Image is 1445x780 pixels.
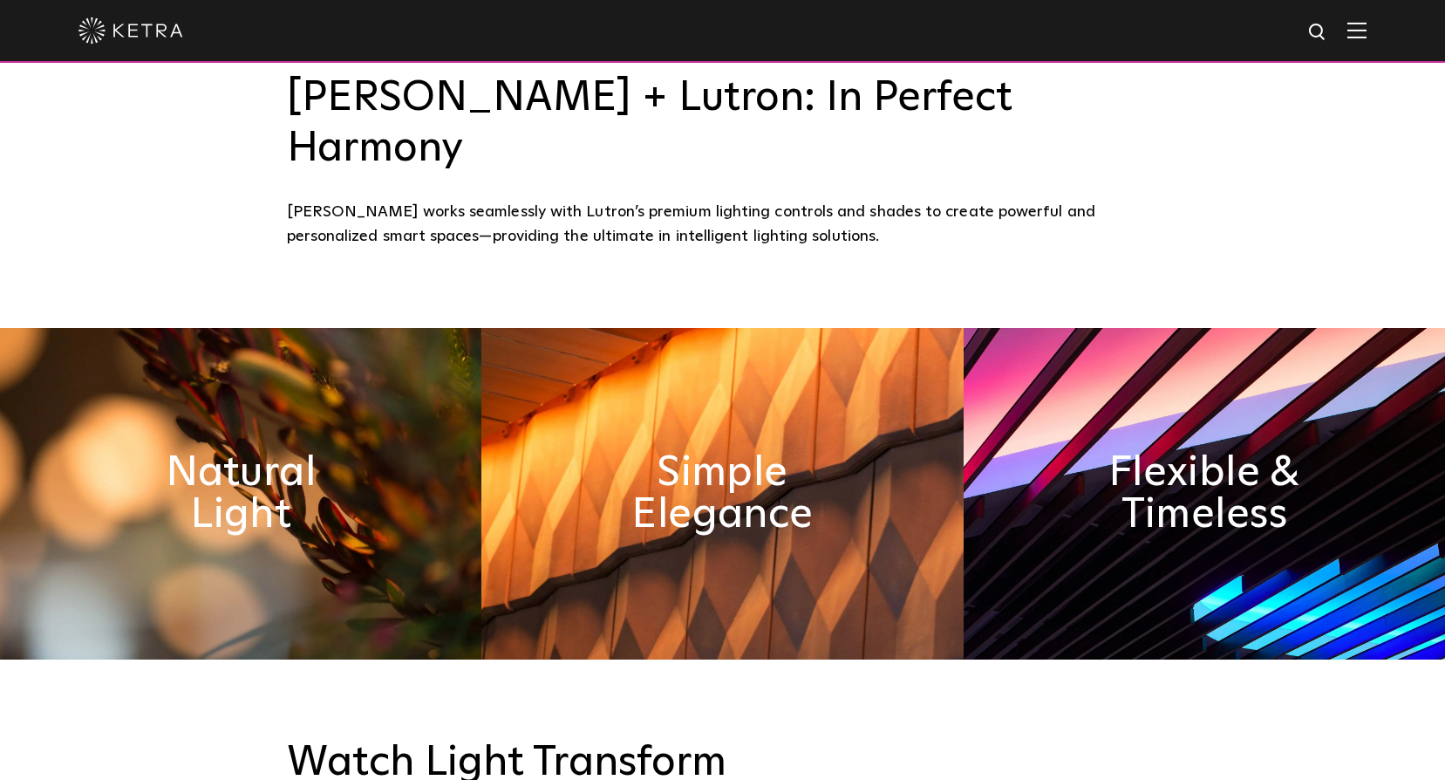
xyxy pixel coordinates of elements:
img: ketra-logo-2019-white [78,17,183,44]
h2: Natural Light [120,452,361,536]
h2: Simple Elegance [602,452,842,536]
h2: Flexible & Timeless [1084,452,1325,536]
div: [PERSON_NAME] works seamlessly with Lutron’s premium lighting controls and shades to create power... [287,200,1159,250]
img: simple_elegance [481,328,963,660]
img: search icon [1307,22,1329,44]
h3: [PERSON_NAME] + Lutron: In Perfect Harmony [287,73,1159,174]
img: Hamburger%20Nav.svg [1347,22,1367,38]
img: flexible_timeless_ketra [964,328,1445,660]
